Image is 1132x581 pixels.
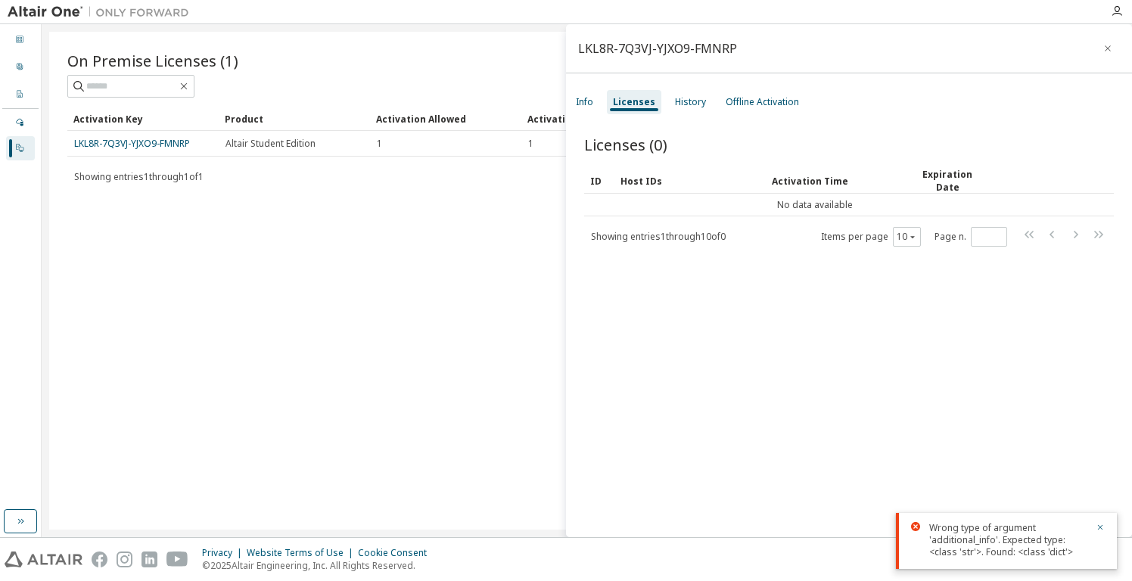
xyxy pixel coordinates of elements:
[528,138,533,150] span: 1
[591,230,726,243] span: Showing entries 1 through 10 of 0
[675,96,706,108] div: History
[202,559,436,572] p: © 2025 Altair Engineering, Inc. All Rights Reserved.
[821,227,921,247] span: Items per page
[726,96,799,108] div: Offline Activation
[584,134,667,155] span: Licenses (0)
[576,96,593,108] div: Info
[935,227,1007,247] span: Page n.
[6,82,35,107] div: Company Profile
[527,107,667,131] div: Activation Left
[8,5,197,20] img: Altair One
[74,137,190,150] a: LKL8R-7Q3VJ-YJXO9-FMNRP
[67,50,238,71] span: On Premise Licenses (1)
[578,42,737,54] div: LKL8R-7Q3VJ-YJXO9-FMNRP
[6,136,35,160] div: On Prem
[225,138,316,150] span: Altair Student Edition
[166,551,188,567] img: youtube.svg
[376,107,515,131] div: Activation Allowed
[916,168,979,194] div: Expiration Date
[6,55,35,79] div: User Profile
[6,110,35,135] div: Managed
[590,169,608,193] div: ID
[929,522,1087,558] div: Wrong type of argument 'additional_info'. Expected type: <class 'str'>. Found: <class 'dict'>
[5,551,82,567] img: altair_logo.svg
[225,107,364,131] div: Product
[73,107,213,131] div: Activation Key
[772,169,903,193] div: Activation Time
[247,547,358,559] div: Website Terms of Use
[141,551,157,567] img: linkedin.svg
[377,138,382,150] span: 1
[584,194,1046,216] td: No data available
[117,551,132,567] img: instagram.svg
[613,96,655,108] div: Licenses
[74,170,204,183] span: Showing entries 1 through 1 of 1
[358,547,436,559] div: Cookie Consent
[620,169,760,193] div: Host IDs
[92,551,107,567] img: facebook.svg
[6,28,35,52] div: Dashboard
[202,547,247,559] div: Privacy
[897,231,917,243] button: 10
